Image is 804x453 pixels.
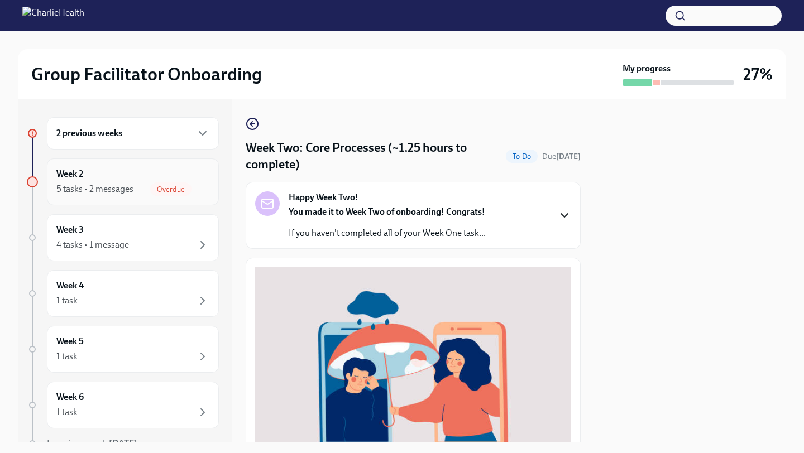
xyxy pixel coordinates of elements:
[27,382,219,428] a: Week 61 task
[109,438,137,449] strong: [DATE]
[27,214,219,261] a: Week 34 tasks • 1 message
[289,191,358,204] strong: Happy Week Two!
[56,295,78,307] div: 1 task
[47,438,137,449] span: Experience ends
[56,183,133,195] div: 5 tasks • 2 messages
[56,335,84,348] h6: Week 5
[506,152,538,161] span: To Do
[289,227,486,239] p: If you haven't completed all of your Week One task...
[56,406,78,418] div: 1 task
[47,117,219,150] div: 2 previous weeks
[31,63,262,85] h2: Group Facilitator Onboarding
[56,279,84,292] h6: Week 4
[56,350,78,363] div: 1 task
[22,7,84,25] img: CharlieHealth
[542,152,581,161] span: Due
[27,326,219,373] a: Week 51 task
[289,206,485,217] strong: You made it to Week Two of onboarding! Congrats!
[56,168,83,180] h6: Week 2
[56,127,122,139] h6: 2 previous weeks
[150,185,192,194] span: Overdue
[743,64,773,84] h3: 27%
[556,152,581,161] strong: [DATE]
[27,158,219,205] a: Week 25 tasks • 2 messagesOverdue
[246,139,501,173] h4: Week Two: Core Processes (~1.25 hours to complete)
[56,239,129,251] div: 4 tasks • 1 message
[542,151,581,162] span: September 29th, 2025 10:00
[56,224,84,236] h6: Week 3
[27,270,219,317] a: Week 41 task
[623,62,671,75] strong: My progress
[56,391,84,403] h6: Week 6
